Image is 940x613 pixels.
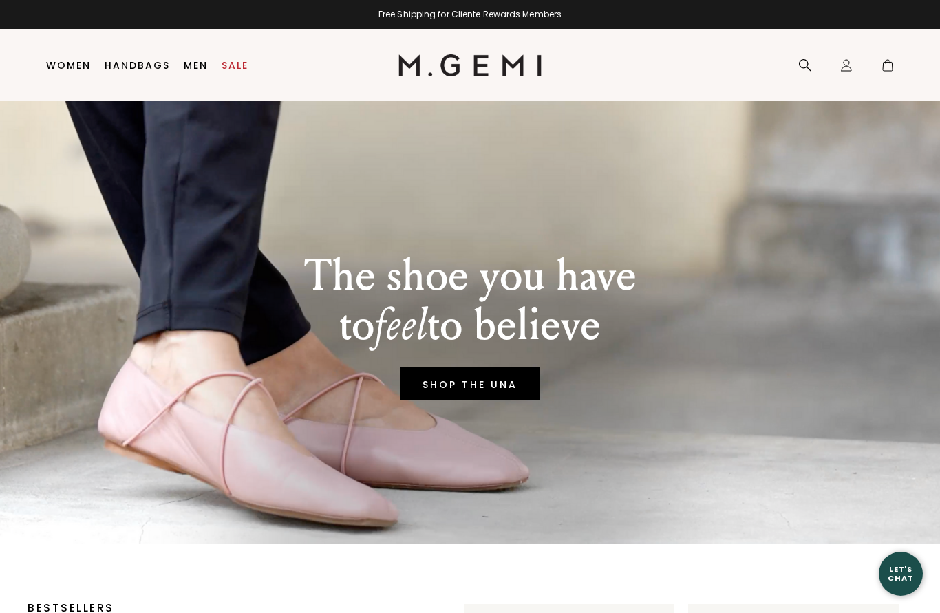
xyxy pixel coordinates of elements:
img: M.Gemi [398,54,542,76]
em: feel [374,299,427,352]
a: Handbags [105,60,170,71]
a: Sale [222,60,248,71]
p: to to believe [304,301,637,350]
div: Let's Chat [879,565,923,582]
p: BESTSELLERS [28,604,423,612]
p: The shoe you have [304,251,637,301]
a: SHOP THE UNA [400,367,540,400]
a: Men [184,60,208,71]
a: Women [46,60,91,71]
